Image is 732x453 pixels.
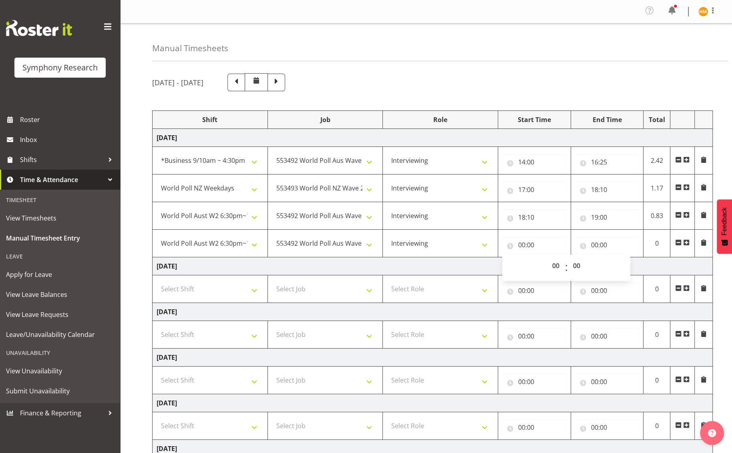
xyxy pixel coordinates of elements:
[502,209,567,225] input: Click to select...
[6,289,114,301] span: View Leave Balances
[6,212,114,224] span: View Timesheets
[2,228,118,248] a: Manual Timesheet Entry
[502,154,567,170] input: Click to select...
[20,154,104,166] span: Shifts
[2,248,118,265] div: Leave
[502,419,567,435] input: Click to select...
[708,429,716,437] img: help-xxl-2.png
[20,407,104,419] span: Finance & Reporting
[502,328,567,344] input: Click to select...
[2,345,118,361] div: Unavailability
[721,207,728,235] span: Feedback
[502,237,567,253] input: Click to select...
[648,115,666,124] div: Total
[644,412,670,440] td: 0
[575,283,639,299] input: Click to select...
[644,230,670,257] td: 0
[152,78,203,87] h5: [DATE] - [DATE]
[6,365,114,377] span: View Unavailability
[502,182,567,198] input: Click to select...
[575,374,639,390] input: Click to select...
[502,115,567,124] div: Start Time
[6,269,114,281] span: Apply for Leave
[157,115,263,124] div: Shift
[502,374,567,390] input: Click to select...
[575,154,639,170] input: Click to select...
[6,309,114,321] span: View Leave Requests
[153,349,713,367] td: [DATE]
[717,199,732,254] button: Feedback - Show survey
[387,115,494,124] div: Role
[575,328,639,344] input: Click to select...
[644,367,670,394] td: 0
[153,257,713,275] td: [DATE]
[6,20,72,36] img: Rosterit website logo
[2,381,118,401] a: Submit Unavailability
[6,385,114,397] span: Submit Unavailability
[272,115,379,124] div: Job
[6,329,114,341] span: Leave/Unavailability Calendar
[575,209,639,225] input: Click to select...
[644,147,670,174] td: 2.42
[2,305,118,325] a: View Leave Requests
[644,275,670,303] td: 0
[575,115,639,124] div: End Time
[502,283,567,299] input: Click to select...
[644,174,670,202] td: 1.17
[575,237,639,253] input: Click to select...
[6,232,114,244] span: Manual Timesheet Entry
[2,192,118,208] div: Timesheet
[2,325,118,345] a: Leave/Unavailability Calendar
[153,303,713,321] td: [DATE]
[153,394,713,412] td: [DATE]
[152,44,228,53] h4: Manual Timesheets
[565,258,568,278] span: :
[575,419,639,435] input: Click to select...
[2,208,118,228] a: View Timesheets
[2,265,118,285] a: Apply for Leave
[22,62,98,74] div: Symphony Research
[20,134,116,146] span: Inbox
[20,114,116,126] span: Roster
[20,174,104,186] span: Time & Attendance
[575,182,639,198] input: Click to select...
[2,285,118,305] a: View Leave Balances
[153,129,713,147] td: [DATE]
[644,321,670,349] td: 0
[644,202,670,230] td: 0.83
[698,7,708,16] img: henry-moors10149.jpg
[2,361,118,381] a: View Unavailability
